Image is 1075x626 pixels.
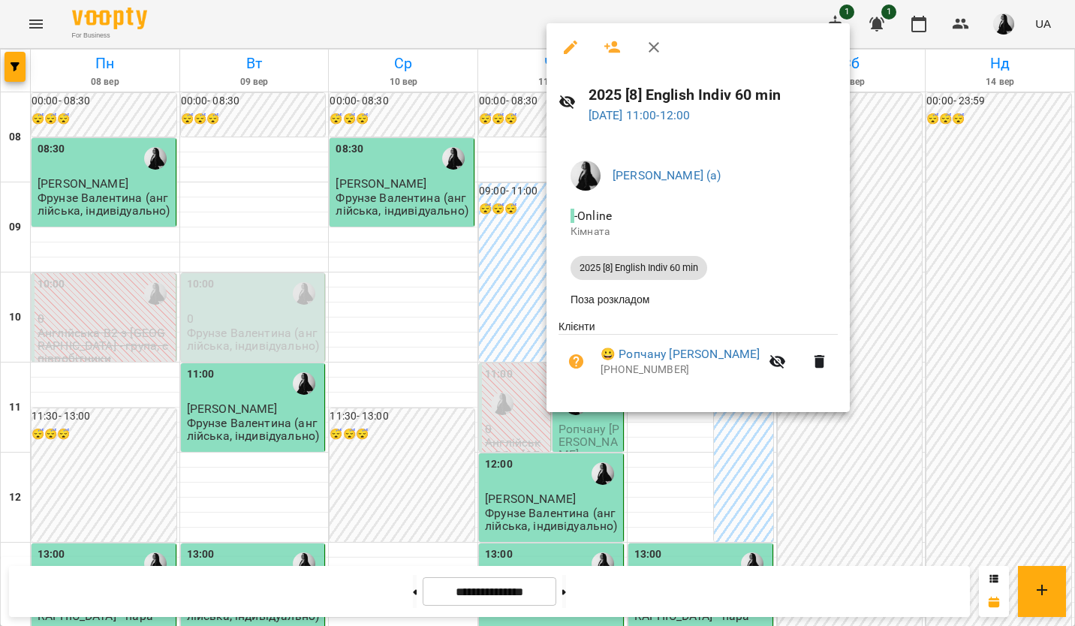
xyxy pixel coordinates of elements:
a: [DATE] 11:00-12:00 [589,108,691,122]
span: - Online [571,209,615,223]
ul: Клієнти [559,319,838,394]
span: 2025 [8] English Indiv 60 min [571,261,707,275]
p: Кімната [571,224,826,239]
a: 😀 Ропчану [PERSON_NAME] [601,345,760,363]
h6: 2025 [8] English Indiv 60 min [589,83,838,107]
img: a8a45f5fed8cd6bfe970c81335813bd9.jpg [571,161,601,191]
li: Поза розкладом [559,286,838,313]
button: Візит ще не сплачено. Додати оплату? [559,344,595,380]
a: [PERSON_NAME] (а) [613,168,721,182]
p: [PHONE_NUMBER] [601,363,760,378]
